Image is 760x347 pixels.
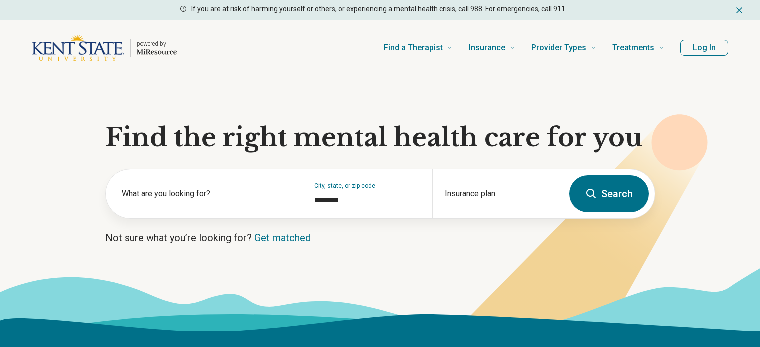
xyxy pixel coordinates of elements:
[105,123,655,153] h1: Find the right mental health care for you
[469,41,505,55] span: Insurance
[680,40,728,56] button: Log In
[734,4,744,16] button: Dismiss
[531,28,596,68] a: Provider Types
[612,41,654,55] span: Treatments
[254,232,311,244] a: Get matched
[137,40,177,48] p: powered by
[569,175,649,212] button: Search
[105,231,655,245] p: Not sure what you’re looking for?
[384,28,453,68] a: Find a Therapist
[384,41,443,55] span: Find a Therapist
[531,41,586,55] span: Provider Types
[32,32,177,64] a: Home page
[122,188,290,200] label: What are you looking for?
[612,28,664,68] a: Treatments
[469,28,515,68] a: Insurance
[191,4,567,14] p: If you are at risk of harming yourself or others, or experiencing a mental health crisis, call 98...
